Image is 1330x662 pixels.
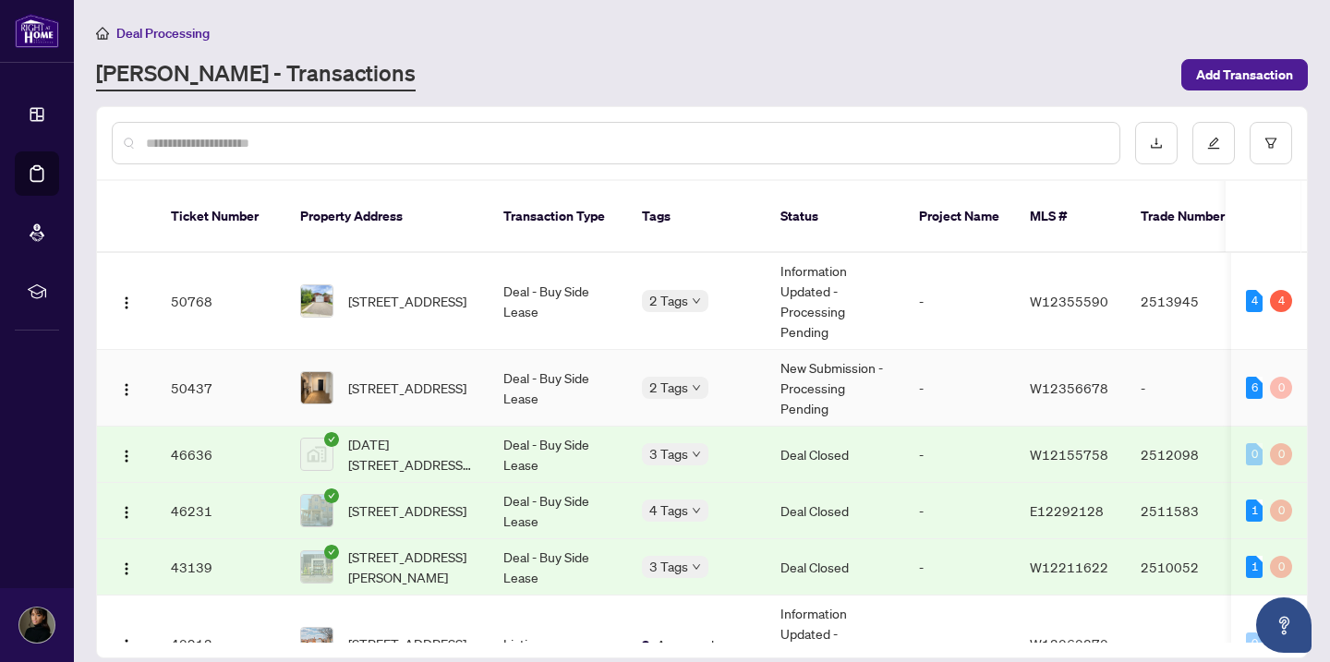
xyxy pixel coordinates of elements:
td: Information Updated - Processing Pending [766,253,904,350]
img: Logo [119,638,134,653]
td: 46231 [156,483,285,539]
div: 0 [1270,500,1292,522]
button: Add Transaction [1181,59,1308,90]
span: [DATE][STREET_ADDRESS][DATE][PERSON_NAME] [348,434,474,475]
td: Deal - Buy Side Lease [489,253,627,350]
div: 4 [1270,290,1292,312]
td: New Submission - Processing Pending [766,350,904,427]
td: Deal - Buy Side Lease [489,539,627,596]
img: thumbnail-img [301,551,332,583]
td: 2512098 [1126,427,1255,483]
img: thumbnail-img [301,495,332,526]
img: logo [15,14,59,48]
span: [STREET_ADDRESS][PERSON_NAME] [348,547,474,587]
button: Logo [112,496,141,525]
span: [STREET_ADDRESS] [348,500,466,521]
th: Property Address [285,181,489,253]
span: download [1150,137,1163,150]
div: 1 [1246,556,1263,578]
img: thumbnail-img [301,372,332,403]
div: 4 [1246,290,1263,312]
span: [STREET_ADDRESS] [348,291,466,311]
span: 4 Tags [649,500,688,521]
td: Deal - Buy Side Lease [489,350,627,427]
td: 2513945 [1126,253,1255,350]
div: 0 [1246,443,1263,465]
th: Ticket Number [156,181,285,253]
span: 2 Tags [649,290,688,311]
th: Project Name [904,181,1015,253]
button: Logo [112,439,141,469]
td: Deal Closed [766,427,904,483]
button: Logo [112,629,141,658]
div: 6 [1246,377,1263,399]
span: 3 Tags [649,443,688,464]
span: Add Transaction [1196,60,1293,90]
span: down [692,450,701,459]
div: 0 [1270,443,1292,465]
span: [STREET_ADDRESS] [348,633,466,654]
span: check-circle [324,432,339,447]
span: 3 Tags [649,556,688,577]
th: Status [766,181,904,253]
img: thumbnail-img [301,628,332,659]
td: Deal Closed [766,483,904,539]
img: thumbnail-img [301,439,332,470]
td: - [904,350,1015,427]
td: Deal - Buy Side Lease [489,483,627,539]
button: edit [1192,122,1235,164]
span: W12155758 [1030,446,1108,463]
img: Logo [119,382,134,397]
span: W12060870 [1030,635,1108,652]
button: download [1135,122,1178,164]
button: filter [1250,122,1292,164]
th: MLS # [1015,181,1126,253]
span: check-circle [324,545,339,560]
td: 43139 [156,539,285,596]
div: 1 [1246,500,1263,522]
img: thumbnail-img [301,285,332,317]
td: - [1126,350,1255,427]
div: 0 [1246,632,1263,655]
span: W12355590 [1030,293,1108,309]
span: W12356678 [1030,379,1108,396]
img: Logo [119,295,134,310]
a: [PERSON_NAME] - Transactions [96,58,416,91]
td: - [904,253,1015,350]
span: E12292128 [1030,502,1104,519]
span: down [692,296,701,306]
td: 46636 [156,427,285,483]
th: Trade Number [1126,181,1255,253]
span: down [692,383,701,392]
span: [STREET_ADDRESS] [348,378,466,398]
span: Approved [657,634,714,655]
img: Logo [119,449,134,463]
td: 2510052 [1126,539,1255,596]
button: Logo [112,373,141,403]
button: Logo [112,286,141,316]
span: 2 Tags [649,377,688,398]
span: filter [1264,137,1277,150]
td: - [904,483,1015,539]
td: - [904,539,1015,596]
span: down [692,562,701,572]
img: Logo [119,505,134,520]
span: home [96,27,109,40]
img: Logo [119,561,134,576]
td: 2511583 [1126,483,1255,539]
span: check-circle [324,488,339,503]
td: Deal - Buy Side Lease [489,427,627,483]
td: 50768 [156,253,285,350]
button: Open asap [1256,597,1312,653]
button: Logo [112,552,141,582]
span: Deal Processing [116,25,210,42]
div: 0 [1270,377,1292,399]
span: down [692,506,701,515]
th: Transaction Type [489,181,627,253]
td: 50437 [156,350,285,427]
div: 0 [1270,556,1292,578]
img: Profile Icon [19,608,54,643]
th: Tags [627,181,766,253]
td: - [904,427,1015,483]
span: edit [1207,137,1220,150]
